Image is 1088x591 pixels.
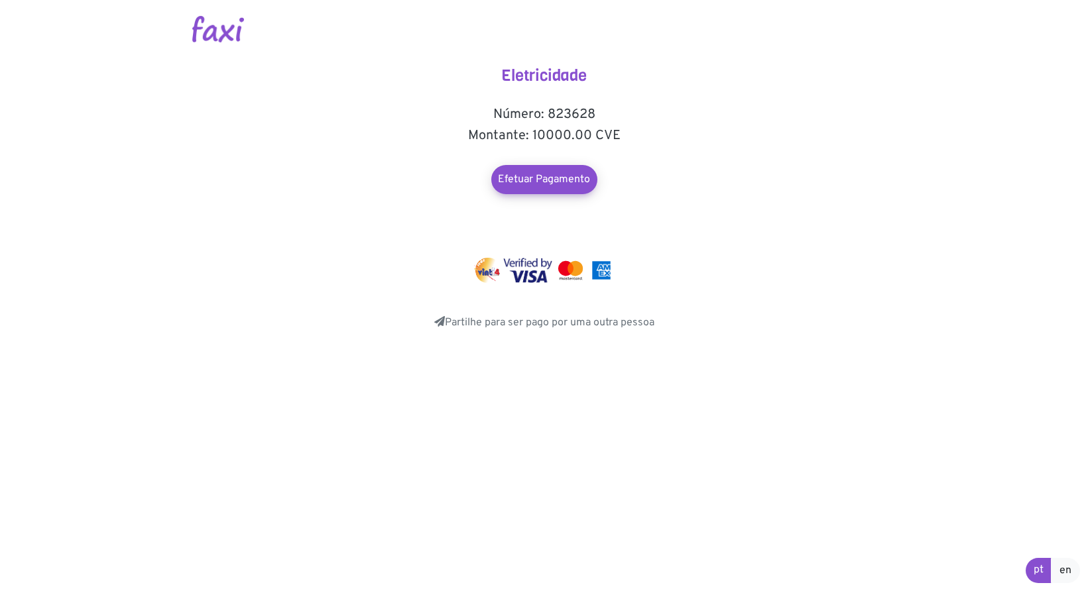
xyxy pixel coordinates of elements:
[503,258,553,283] img: visa
[491,165,597,194] a: Efetuar Pagamento
[434,316,654,329] a: Partilhe para ser pago por uma outra pessoa
[1026,558,1052,583] a: pt
[412,66,677,85] h4: Eletricidade
[555,258,585,283] img: mastercard
[589,258,614,283] img: mastercard
[412,128,677,144] h5: Montante: 10000.00 CVE
[412,107,677,123] h5: Número: 823628
[474,258,501,283] img: vinti4
[1051,558,1080,583] a: en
